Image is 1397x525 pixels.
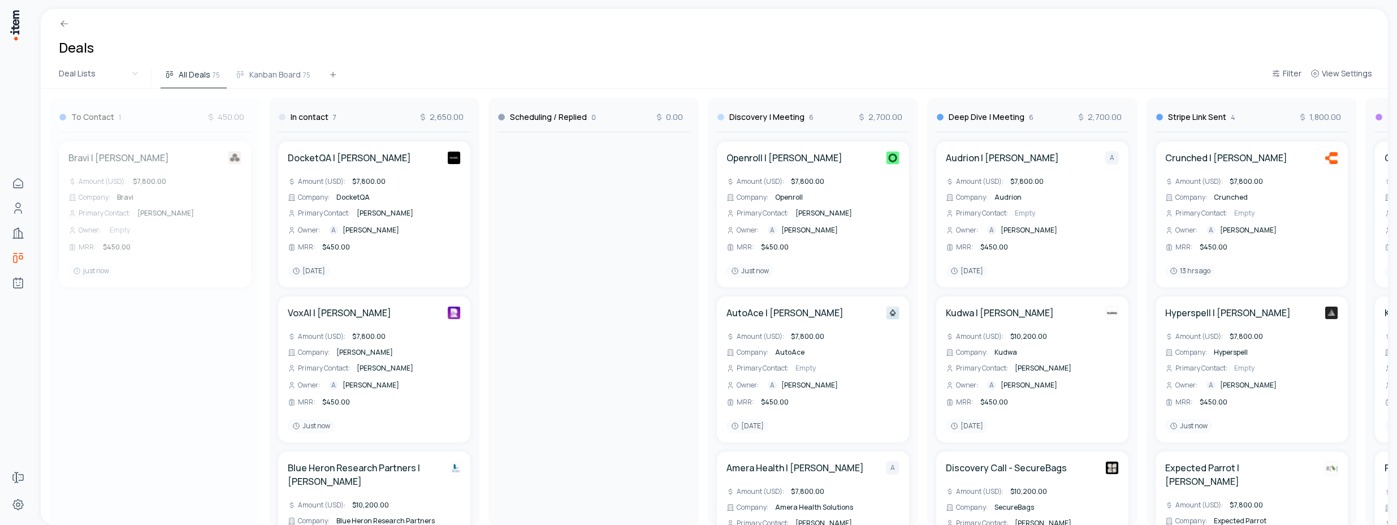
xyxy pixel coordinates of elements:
[59,141,251,287] div: Bravi | [PERSON_NAME]BraviAmount (USD):$7,800.00Company:BraviPrimary Contact:[PERSON_NAME]Owner:E...
[1234,208,1255,218] span: Empty
[1175,193,1207,202] span: Company :
[119,113,121,122] span: 1
[737,243,754,252] span: MRR :
[956,226,978,235] span: Owner :
[1175,501,1223,510] span: Amount (USD) :
[1206,226,1216,235] div: A
[591,113,596,122] span: 0
[1010,332,1047,341] span: $10,200.00
[1175,348,1207,357] span: Company :
[9,9,20,41] img: Item Brain Logo
[1227,176,1265,187] div: $7,800.00
[886,306,899,320] img: AutoAce
[956,243,974,252] span: MRR :
[768,381,777,390] div: A
[1227,331,1265,342] div: $7,800.00
[789,176,827,187] div: $7,800.00
[231,68,317,88] button: Kanban Board75
[759,242,791,253] div: $450.00
[1230,332,1263,341] span: $7,800.00
[791,177,824,186] span: $7,800.00
[726,419,768,433] div: [DATE]
[761,397,789,407] span: $450.00
[946,306,1054,320] a: Kudwa | [PERSON_NAME]
[980,242,1008,252] span: $450.00
[994,502,1034,512] span: SecureBags
[110,225,130,235] span: Empty
[1214,347,1248,357] span: Hyperspell
[857,111,902,123] span: 2,700.00
[103,242,131,252] span: $450.00
[956,332,1004,341] span: Amount (USD) :
[1010,487,1047,496] span: $10,200.00
[79,209,131,218] span: Primary Contact :
[1165,264,1215,278] div: 13 hrs ago
[1175,209,1227,218] span: Primary Contact :
[1001,226,1057,235] span: [PERSON_NAME]
[956,348,988,357] span: Company :
[68,151,169,165] a: Bravi | [PERSON_NAME]
[79,193,110,202] span: Company :
[936,141,1128,287] div: Audrion | [PERSON_NAME]AAmount (USD):$7,800.00Company:AudrionPrimary Contact:EmptyOwner:A[PERSON_...
[737,226,759,235] span: Owner :
[737,364,789,373] span: Primary Contact :
[1105,461,1119,475] img: SecureBags
[7,272,29,294] a: Agents
[1165,419,1212,433] div: Just now
[1076,111,1122,123] span: 2,700.00
[68,264,114,278] div: just now
[726,151,842,165] a: Openroll | [PERSON_NAME]
[117,192,133,202] span: Bravi
[1008,176,1046,187] div: $7,800.00
[729,111,805,123] h3: Discovery | Meeting
[726,461,864,475] a: Amera Health | [PERSON_NAME]
[1175,332,1223,341] span: Amount (USD) :
[1200,397,1227,407] span: $450.00
[956,177,1004,186] span: Amount (USD) :
[1197,397,1230,408] div: $450.00
[1175,364,1227,373] span: Primary Contact :
[726,264,773,278] div: Just now
[1325,306,1338,320] img: Hyperspell
[726,306,844,320] a: AutoAce | [PERSON_NAME]
[1230,500,1263,510] span: $7,800.00
[737,398,754,407] span: MRR :
[206,111,244,123] span: 450.00
[886,151,899,165] img: Openroll
[936,296,1128,442] div: Kudwa | [PERSON_NAME]KudwaAmount (USD):$10,200.00Company:KudwaPrimary Contact:[PERSON_NAME]Owner:...
[1008,331,1049,342] div: $10,200.00
[1220,381,1277,390] span: [PERSON_NAME]
[775,192,803,202] span: Openroll
[956,364,1008,373] span: Primary Contact :
[1165,151,1287,165] a: Crunched | [PERSON_NAME]
[1220,226,1277,235] span: [PERSON_NAME]
[994,347,1017,357] span: Kudwa
[956,193,988,202] span: Company :
[946,264,988,278] div: [DATE]
[1214,192,1248,202] span: Crunched
[789,331,827,342] div: $7,800.00
[1230,177,1263,186] span: $7,800.00
[987,226,996,235] div: A
[7,222,29,244] a: Companies
[1325,462,1338,475] img: Expected Parrot
[737,193,768,202] span: Company :
[1298,111,1341,123] span: 1,800.00
[1175,177,1223,186] span: Amount (USD) :
[946,461,1067,475] a: Discovery Call - SecureBags
[1206,381,1216,390] div: A
[1322,68,1372,79] span: View Settings
[956,503,988,512] span: Company :
[1306,67,1377,87] button: View Settings
[946,151,1059,165] a: Audrion | [PERSON_NAME]
[7,247,29,269] a: deals
[101,242,133,253] div: $450.00
[737,348,768,357] span: Company :
[980,397,1008,407] span: $450.00
[1234,363,1255,373] span: Empty
[759,397,791,408] div: $450.00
